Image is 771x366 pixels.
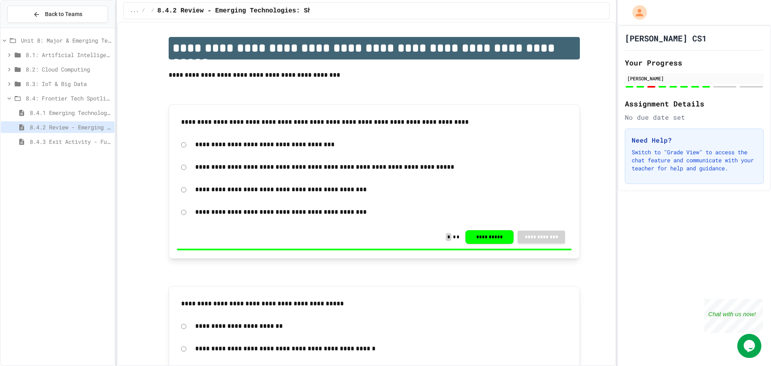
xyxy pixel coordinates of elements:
[737,334,763,358] iframe: chat widget
[704,299,763,333] iframe: chat widget
[21,36,111,45] span: Unit 8: Major & Emerging Technologies
[30,137,111,146] span: 8.4.3 Exit Activity - Future Tech Challenge
[7,6,108,23] button: Back to Teams
[627,75,761,82] div: [PERSON_NAME]
[632,135,757,145] h3: Need Help?
[625,57,764,68] h2: Your Progress
[142,8,145,14] span: /
[130,8,139,14] span: ...
[632,148,757,172] p: Switch to "Grade View" to access the chat feature and communicate with your teacher for help and ...
[30,123,111,131] span: 8.4.2 Review - Emerging Technologies: Shaping Our Digital Future
[26,80,111,88] span: 8.3: IoT & Big Data
[151,8,154,14] span: /
[26,94,111,102] span: 8.4: Frontier Tech Spotlight
[625,33,707,44] h1: [PERSON_NAME] CS1
[30,108,111,117] span: 8.4.1 Emerging Technologies: Shaping Our Digital Future
[624,3,649,22] div: My Account
[45,10,82,18] span: Back to Teams
[26,65,111,74] span: 8.2: Cloud Computing
[26,51,111,59] span: 8.1: Artificial Intelligence Basics
[625,112,764,122] div: No due date set
[625,98,764,109] h2: Assignment Details
[157,6,404,16] span: 8.4.2 Review - Emerging Technologies: Shaping Our Digital Future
